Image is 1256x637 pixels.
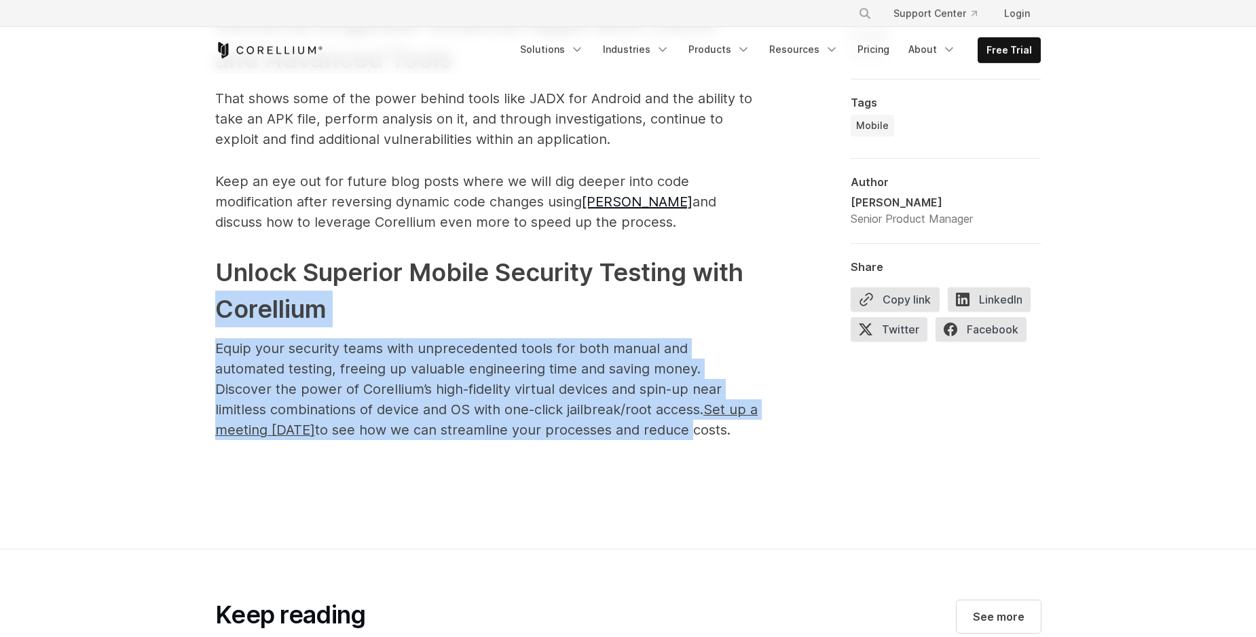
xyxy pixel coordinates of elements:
[215,407,758,437] a: Set up a meeting [DATE]
[993,1,1041,26] a: Login
[680,37,758,62] a: Products
[582,194,692,210] a: [PERSON_NAME]
[842,1,1041,26] div: Navigation Menu
[215,42,323,58] a: Corellium Home
[856,119,889,132] span: Mobile
[957,600,1041,633] a: See more
[851,96,1041,109] div: Tags
[936,317,1035,347] a: Facebook
[853,1,877,26] button: Search
[900,37,964,62] a: About
[849,37,898,62] a: Pricing
[215,171,758,232] p: Keep an eye out for future blog posts where we will dig deeper into code modification after rever...
[851,287,940,312] button: Copy link
[315,422,731,438] span: to see how we can streamline your processes and reduce costs.
[978,38,1040,62] a: Free Trial
[851,317,927,342] span: Twitter
[851,260,1041,274] div: Share
[851,115,894,136] a: Mobile
[215,340,722,418] span: Equip your security teams with unprecedented tools for both manual and automated testing, freeing...
[215,88,758,149] p: That shows some of the power behind tools like JADX for Android and the ability to take an APK fi...
[761,37,847,62] a: Resources
[851,317,936,347] a: Twitter
[215,254,758,327] h2: Unlock Superior Mobile Security Testing with Corellium
[851,211,973,227] div: Senior Product Manager
[851,175,1041,189] div: Author
[512,37,1041,63] div: Navigation Menu
[512,37,592,62] a: Solutions
[948,287,1039,317] a: LinkedIn
[595,37,678,62] a: Industries
[973,608,1024,625] span: See more
[883,1,988,26] a: Support Center
[851,194,973,211] div: [PERSON_NAME]
[936,317,1027,342] span: Facebook
[948,287,1031,312] span: LinkedIn
[215,600,365,630] h2: Keep reading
